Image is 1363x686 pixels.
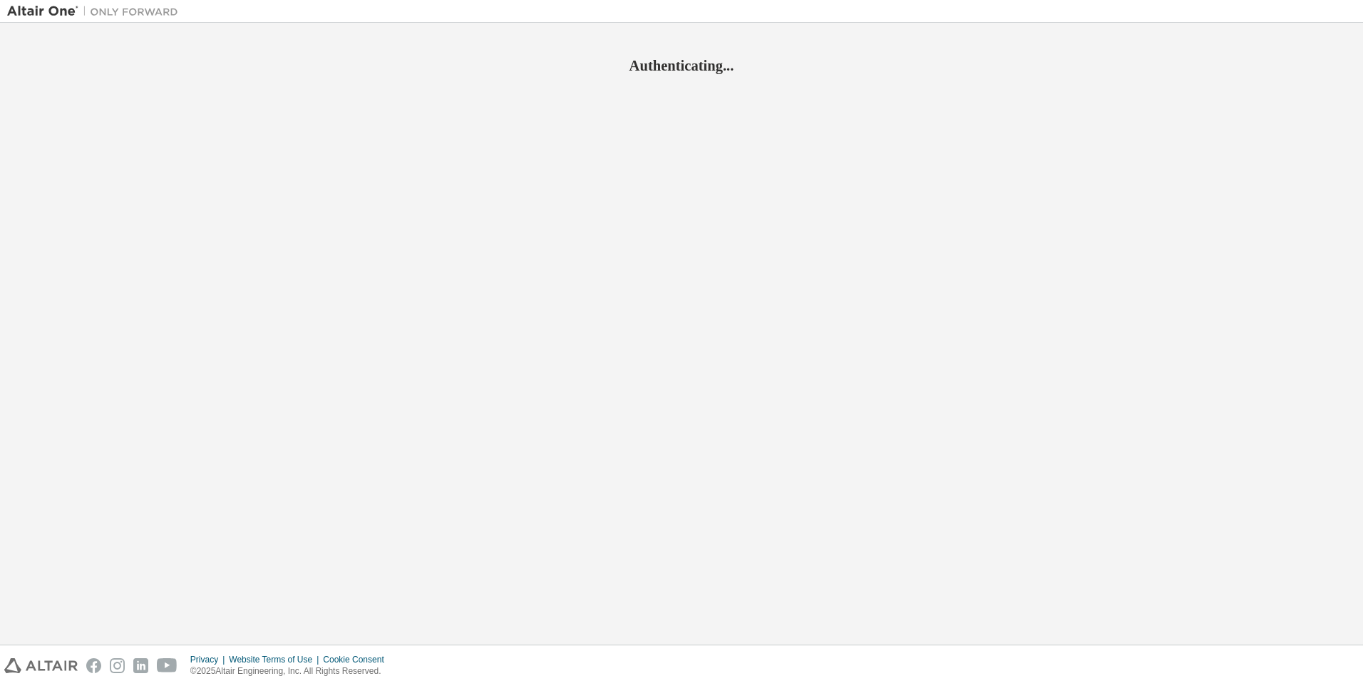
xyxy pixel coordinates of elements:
[133,658,148,673] img: linkedin.svg
[190,654,229,665] div: Privacy
[4,658,78,673] img: altair_logo.svg
[157,658,178,673] img: youtube.svg
[323,654,392,665] div: Cookie Consent
[86,658,101,673] img: facebook.svg
[190,665,393,677] p: © 2025 Altair Engineering, Inc. All Rights Reserved.
[110,658,125,673] img: instagram.svg
[229,654,323,665] div: Website Terms of Use
[7,56,1356,75] h2: Authenticating...
[7,4,185,19] img: Altair One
